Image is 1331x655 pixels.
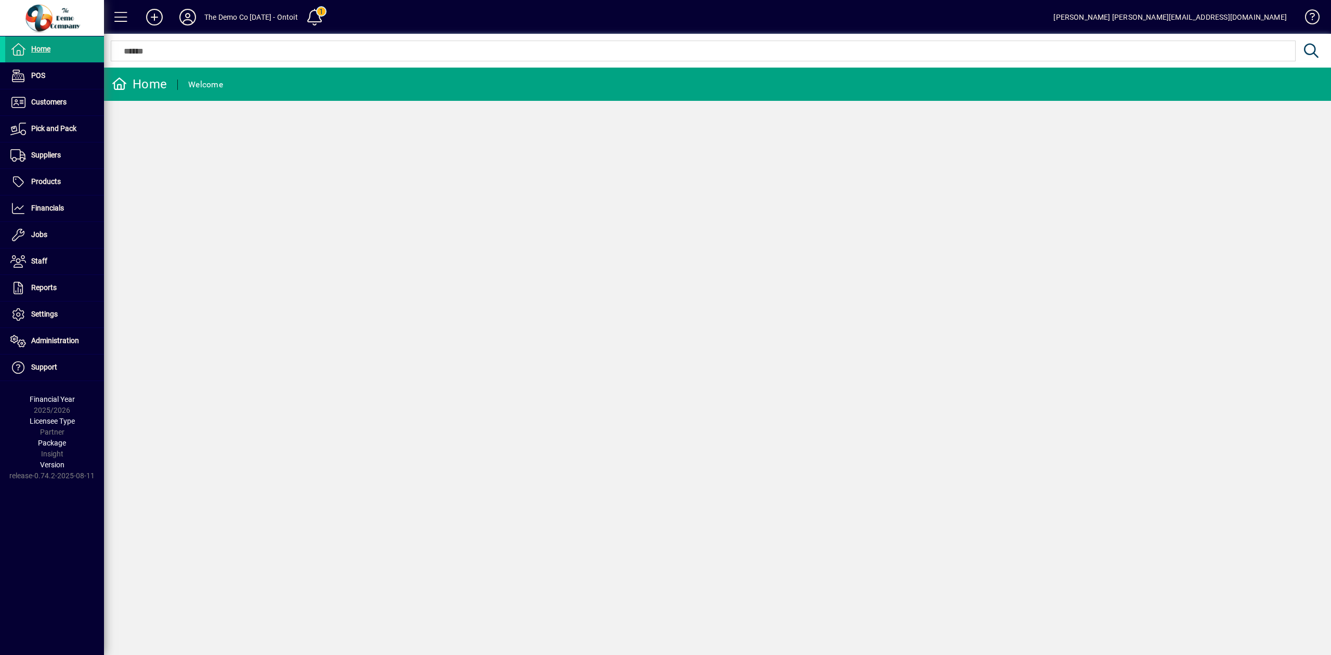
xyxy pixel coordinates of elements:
[112,76,167,93] div: Home
[188,76,223,93] div: Welcome
[5,355,104,381] a: Support
[31,310,58,318] span: Settings
[5,222,104,248] a: Jobs
[31,204,64,212] span: Financials
[5,248,104,274] a: Staff
[1297,2,1318,36] a: Knowledge Base
[1053,9,1287,25] div: [PERSON_NAME] [PERSON_NAME][EMAIL_ADDRESS][DOMAIN_NAME]
[204,9,298,25] div: The Demo Co [DATE] - Ontoit
[5,275,104,301] a: Reports
[5,302,104,327] a: Settings
[31,363,57,371] span: Support
[31,177,61,186] span: Products
[38,439,66,447] span: Package
[31,283,57,292] span: Reports
[5,89,104,115] a: Customers
[31,230,47,239] span: Jobs
[40,461,64,469] span: Version
[31,45,50,53] span: Home
[30,417,75,425] span: Licensee Type
[5,142,104,168] a: Suppliers
[5,328,104,354] a: Administration
[30,395,75,403] span: Financial Year
[31,257,47,265] span: Staff
[5,195,104,221] a: Financials
[171,8,204,27] button: Profile
[31,151,61,159] span: Suppliers
[31,98,67,106] span: Customers
[31,71,45,80] span: POS
[138,8,171,27] button: Add
[5,169,104,195] a: Products
[5,116,104,142] a: Pick and Pack
[5,63,104,89] a: POS
[31,124,76,133] span: Pick and Pack
[31,336,79,345] span: Administration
